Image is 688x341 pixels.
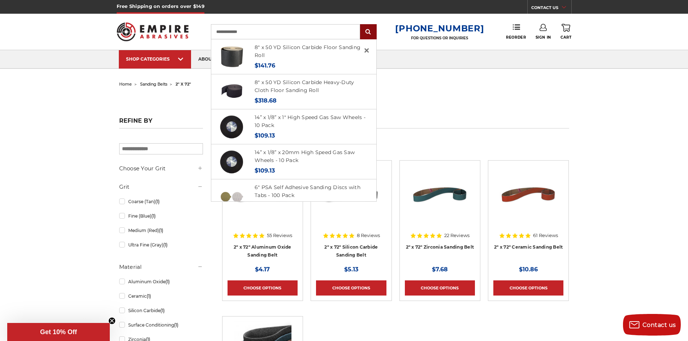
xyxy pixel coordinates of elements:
[7,323,110,341] div: Get 10% OffClose teaser
[40,328,77,336] span: Get 10% Off
[411,166,469,223] img: 2" x 72" Zirconia Pipe Sanding Belt
[561,24,571,40] a: Cart
[220,44,244,69] img: Silicon Carbide 8" x 50 YD Floor Sanding Roll
[220,79,244,104] img: Silicon Carbide 8" x 50 YD Heavy-Duty Cloth Floor Sanding Roll
[119,183,203,191] h5: Grit
[444,233,470,238] span: 22 Reviews
[361,25,376,39] input: Submit
[119,117,203,128] h5: Refine by
[255,184,360,199] a: 6" PSA Self Adhesive Sanding Discs with Tabs - 100 Pack
[531,4,571,14] a: CONTACT US
[108,317,116,324] button: Close teaser
[255,114,365,129] a: 14” x 1/8” x 1" High Speed Gas Saw Wheels - 10 Pack
[255,266,270,273] span: $4.17
[220,113,569,128] h1: 2" x 72"
[220,114,244,139] img: 14” x 1/8” x 1" Gas-Powered Portable Cut-Off Wheel
[324,244,378,258] a: 2" x 72" Silicon Carbide Sanding Belt
[255,132,275,139] span: $109.13
[405,166,475,236] a: 2" x 72" Zirconia Pipe Sanding Belt
[119,304,203,317] a: Silicon Carbide
[119,290,203,302] a: Ceramic
[119,195,203,208] a: Coarse (Tan)
[159,228,163,233] span: (1)
[493,166,563,236] a: 2" x 72" Ceramic Pipe Sanding Belt
[255,44,360,59] a: 8" x 50 YD Silicon Carbide Floor Sanding Roll
[406,244,474,250] a: 2" x 72" Zirconia Sanding Belt
[140,82,167,87] a: sanding belts
[220,149,244,174] img: 14” Gas-Powered Saw Cut-Off Wheel
[160,308,165,313] span: (1)
[220,184,244,209] img: 6 inch psa sanding disc
[119,239,203,251] a: Ultra Fine (Gray)
[642,322,676,328] span: Contact us
[163,242,168,248] span: (1)
[494,244,563,250] a: 2" x 72" Ceramic Sanding Belt
[234,244,291,258] a: 2" x 72" Aluminum Oxide Sanding Belt
[151,213,156,219] span: (1)
[395,36,484,40] p: FOR QUESTIONS OR INQUIRIES
[126,56,184,62] div: SHOP CATEGORIES
[165,279,170,284] span: (1)
[536,35,551,40] span: Sign In
[344,266,358,273] span: $5.13
[561,35,571,40] span: Cart
[228,280,298,296] a: Choose Options
[361,45,372,56] a: Close
[499,166,557,223] img: 2" x 72" Ceramic Pipe Sanding Belt
[117,18,189,46] img: Empire Abrasives
[119,275,203,288] a: Aluminum Oxide
[405,280,475,296] a: Choose Options
[316,280,386,296] a: Choose Options
[255,149,355,164] a: 14” x 1/8” x 20mm High Speed Gas Saw Wheels - 10 Pack
[255,167,275,174] span: $109.13
[493,280,563,296] a: Choose Options
[147,293,151,299] span: (1)
[395,23,484,34] a: [PHONE_NUMBER]
[255,97,277,104] span: $318.68
[519,266,538,273] span: $10.86
[363,43,370,57] span: ×
[432,266,448,273] span: $7.68
[176,82,191,87] span: 2" x 72"
[174,322,178,328] span: (1)
[267,233,292,238] span: 55 Reviews
[119,82,132,87] a: home
[533,233,558,238] span: 61 Reviews
[255,79,354,94] a: 8" x 50 YD Silicon Carbide Heavy-Duty Cloth Floor Sanding Roll
[119,210,203,222] a: Fine (Blue)
[506,24,526,39] a: Reorder
[191,50,229,69] a: about us
[623,314,681,336] button: Contact us
[119,164,203,173] h5: Choose Your Grit
[255,62,275,69] span: $141.76
[155,199,160,204] span: (1)
[357,233,380,238] span: 8 Reviews
[119,319,203,331] a: Surface Conditioning
[506,35,526,40] span: Reorder
[119,224,203,237] a: Medium (Red)
[119,263,203,271] h5: Material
